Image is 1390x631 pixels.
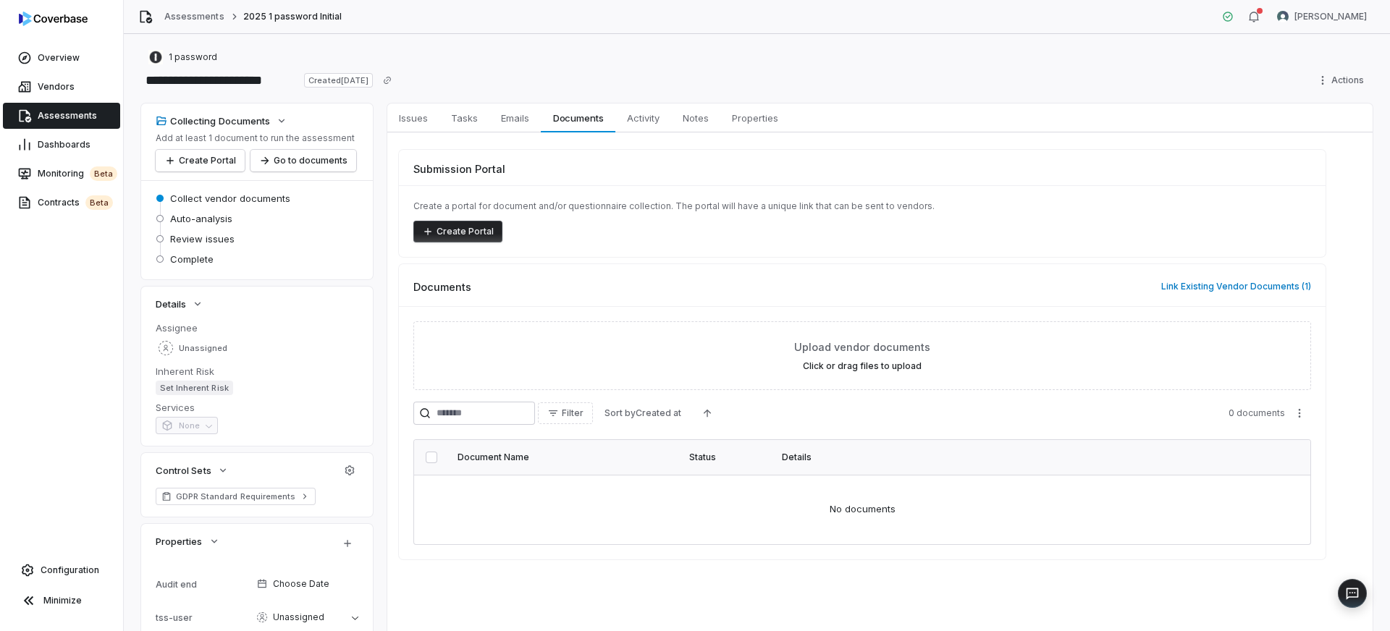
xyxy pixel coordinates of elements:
span: Upload vendor documents [794,339,930,355]
button: Actions [1313,69,1373,91]
p: Create a portal for document and/or questionnaire collection. The portal will have a unique link ... [413,200,1311,212]
button: Properties [151,528,224,554]
span: beta [85,195,113,210]
span: Collect vendor documents [170,192,290,205]
div: Document Name [458,452,672,463]
span: Submission Portal [413,161,505,177]
span: 2025 1 password Initial [243,11,342,22]
a: Configuration [6,557,117,583]
span: Properties [726,109,784,127]
img: Coverbase logo [19,12,88,26]
span: Issues [393,109,434,127]
td: No documents [414,475,1310,544]
button: Choose Date [251,569,364,599]
button: Ascending [693,402,722,424]
a: Contractsbeta [3,190,120,216]
button: https://1password.com/1 password [144,44,222,70]
a: Assessments [3,103,120,129]
button: Details [151,291,208,317]
button: Tom Jodoin avatar[PERSON_NAME] [1268,6,1376,27]
button: Control Sets [151,457,232,483]
span: Vendors [38,81,75,93]
span: Choose Date [273,578,329,590]
span: 1 password [169,51,217,63]
button: Collecting Documents [151,108,292,134]
span: Filter [562,407,584,419]
button: Filter [538,402,593,424]
span: GDPR Standard Requirements [176,491,295,502]
span: Complete [170,253,214,266]
button: Sort byCreated at [596,402,690,424]
a: Vendors [3,74,120,100]
div: Collecting Documents [156,114,270,127]
div: Status [689,452,764,463]
a: Overview [3,45,120,71]
a: Monitoringbeta [3,161,120,187]
dt: Services [156,401,358,414]
a: Dashboards [3,132,120,158]
span: Dashboards [38,139,90,151]
span: 0 documents [1229,407,1285,419]
span: Set Inherent Risk [156,381,232,395]
span: Unassigned [179,343,227,354]
button: Create Portal [413,221,502,242]
div: tss-user [156,612,251,623]
p: Add at least 1 document to run the assessment [156,132,356,144]
span: Control Sets [156,464,211,477]
span: Notes [677,109,715,127]
dt: Inherent Risk [156,365,358,378]
button: More actions [1288,402,1311,424]
button: Link Existing Vendor Documents (1) [1157,271,1315,302]
span: Auto-analysis [170,212,232,225]
span: [PERSON_NAME] [1294,11,1367,22]
dt: Assignee [156,321,358,334]
span: Contracts [38,195,113,210]
span: Emails [495,109,535,127]
span: Created [DATE] [304,73,372,88]
button: Copy link [374,67,400,93]
span: Tasks [445,109,484,127]
span: Monitoring [38,166,117,181]
span: Activity [621,109,665,127]
span: Documents [547,109,610,127]
span: Documents [413,279,471,295]
label: Click or drag files to upload [803,360,922,372]
span: Unassigned [273,611,324,623]
span: Overview [38,52,80,64]
span: Review issues [170,232,235,245]
button: Minimize [6,586,117,615]
img: Tom Jodoin avatar [1277,11,1289,22]
div: Details [782,452,1267,463]
span: beta [90,166,117,181]
span: Minimize [43,595,82,606]
span: Assessments [38,110,97,122]
button: Go to documents [250,150,356,171]
span: Properties [156,535,202,548]
div: Audit end [156,579,251,590]
button: Create Portal [156,150,245,171]
a: GDPR Standard Requirements [156,488,316,505]
a: Assessments [164,11,224,22]
span: Configuration [41,564,99,576]
svg: Ascending [702,407,713,419]
span: Details [156,297,186,310]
